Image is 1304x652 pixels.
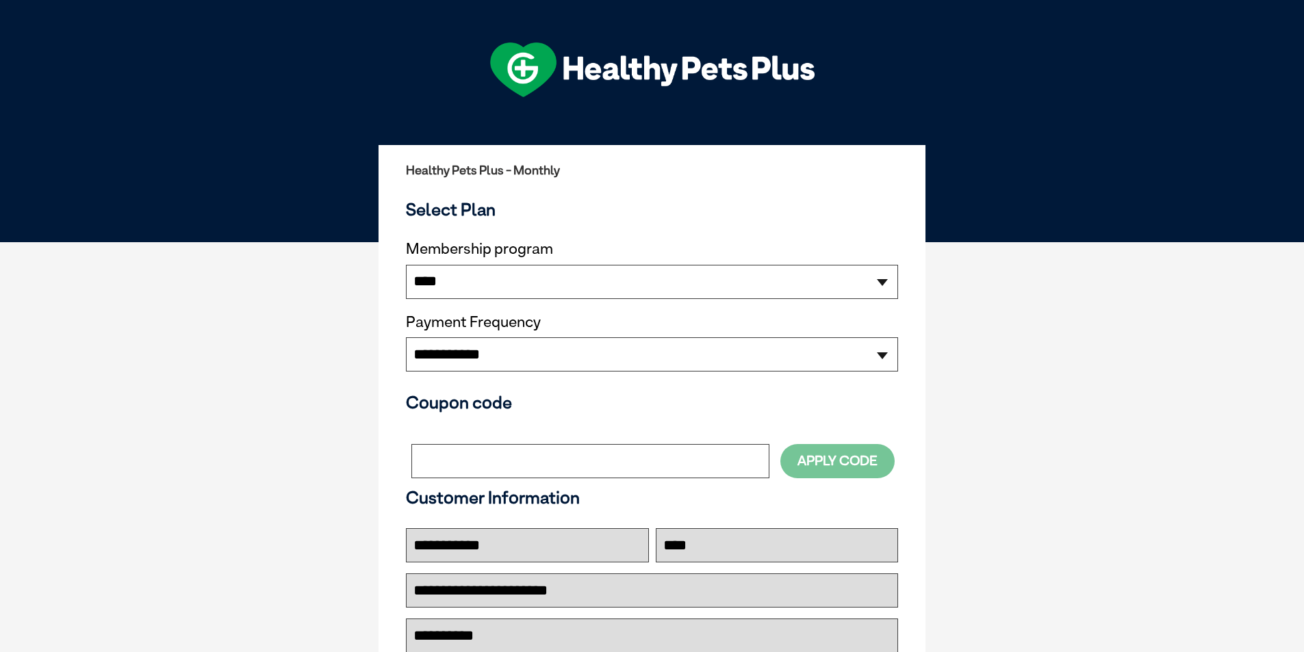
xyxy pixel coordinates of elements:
h3: Coupon code [406,392,898,413]
h3: Customer Information [406,487,898,508]
img: hpp-logo-landscape-green-white.png [490,42,815,97]
label: Payment Frequency [406,313,541,331]
h2: Healthy Pets Plus - Monthly [406,164,898,177]
button: Apply Code [780,444,895,478]
h3: Select Plan [406,199,898,220]
label: Membership program [406,240,898,258]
